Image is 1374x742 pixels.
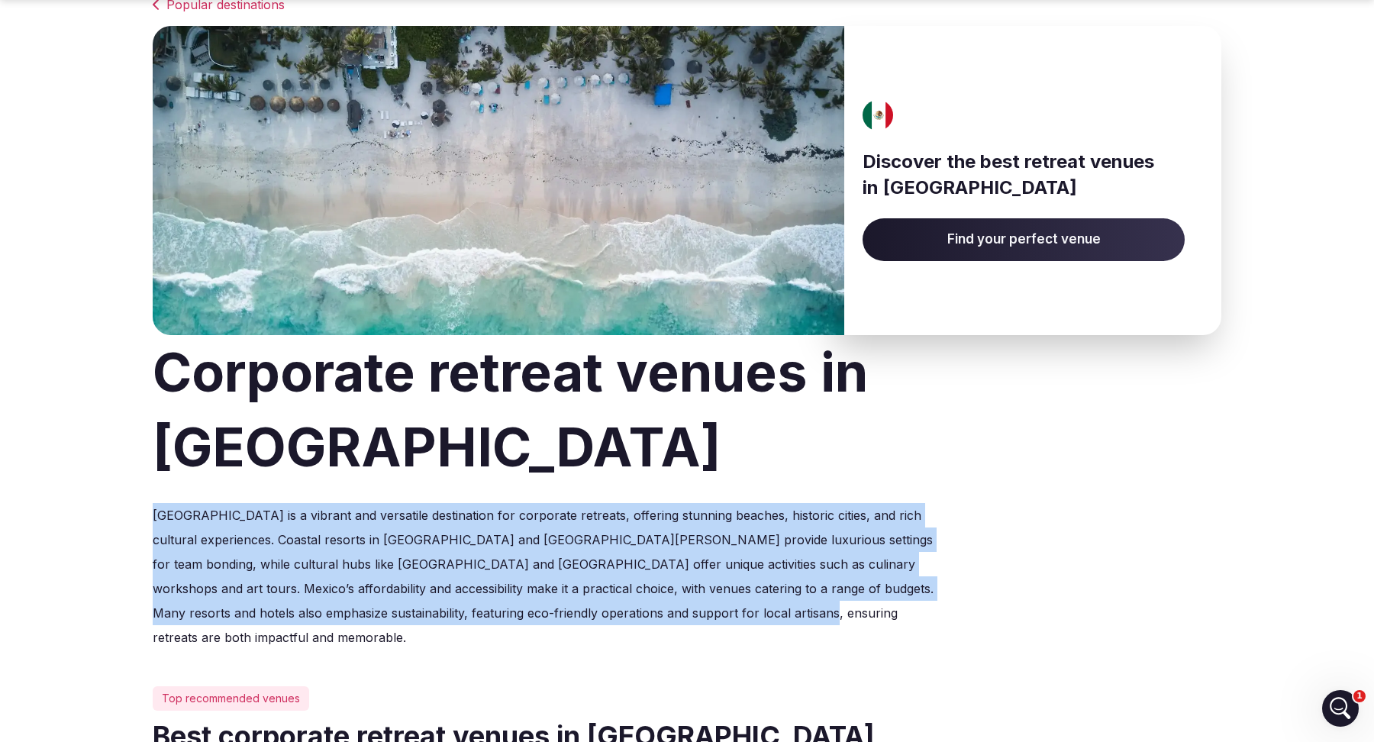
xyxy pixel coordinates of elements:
[153,503,934,650] p: [GEOGRAPHIC_DATA] is a vibrant and versatile destination for corporate retreats, offering stunnin...
[858,100,899,131] img: Mexico's flag
[153,335,1221,485] h1: Corporate retreat venues in [GEOGRAPHIC_DATA]
[863,218,1185,261] a: Find your perfect venue
[153,686,309,711] div: Top recommended venues
[153,26,844,335] img: Banner image for Mexico representative of the country
[863,149,1185,200] h3: Discover the best retreat venues in [GEOGRAPHIC_DATA]
[1322,690,1359,727] iframe: Intercom live chat
[1353,690,1366,702] span: 1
